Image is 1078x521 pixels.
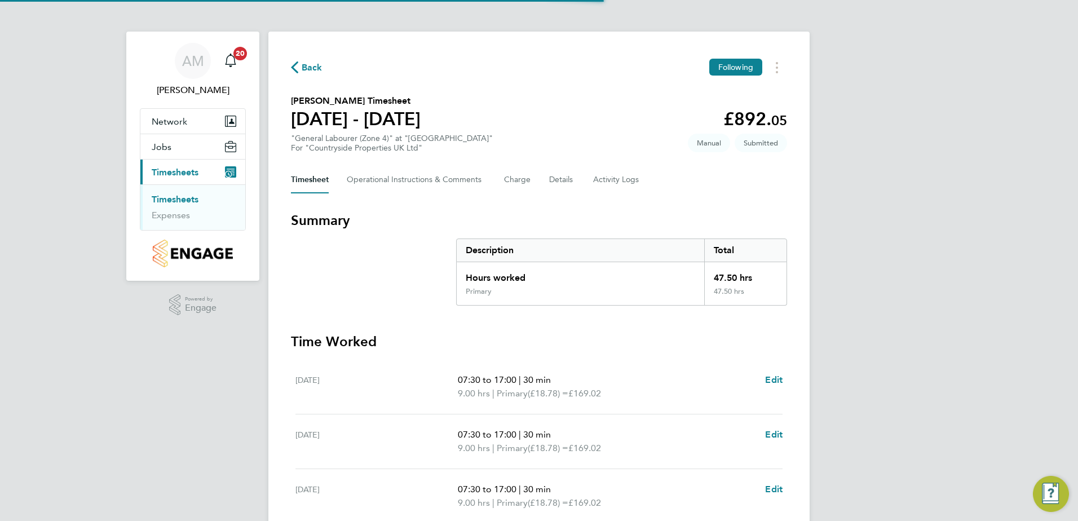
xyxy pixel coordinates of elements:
[295,428,458,455] div: [DATE]
[140,83,246,97] span: Alex Moss
[185,294,217,304] span: Powered by
[492,443,494,453] span: |
[688,134,730,152] span: This timesheet was manually created.
[458,497,490,508] span: 9.00 hrs
[492,497,494,508] span: |
[735,134,787,152] span: This timesheet is Submitted.
[219,43,242,79] a: 20
[519,484,521,494] span: |
[593,166,640,193] button: Activity Logs
[291,333,787,351] h3: Time Worked
[765,429,783,440] span: Edit
[458,429,516,440] span: 07:30 to 17:00
[291,143,493,153] div: For "Countryside Properties UK Ltd"
[140,184,245,230] div: Timesheets
[140,109,245,134] button: Network
[497,496,528,510] span: Primary
[519,429,521,440] span: |
[568,497,601,508] span: £169.02
[347,166,486,193] button: Operational Instructions & Comments
[152,116,187,127] span: Network
[291,166,329,193] button: Timesheet
[765,484,783,494] span: Edit
[497,387,528,400] span: Primary
[140,160,245,184] button: Timesheets
[140,43,246,97] a: AM[PERSON_NAME]
[458,388,490,399] span: 9.00 hrs
[458,443,490,453] span: 9.00 hrs
[233,47,247,60] span: 20
[291,60,322,74] button: Back
[291,211,787,229] h3: Summary
[302,61,322,74] span: Back
[126,32,259,281] nav: Main navigation
[169,294,217,316] a: Powered byEngage
[528,497,568,508] span: (£18.78) =
[704,262,787,287] div: 47.50 hrs
[458,374,516,385] span: 07:30 to 17:00
[152,210,190,220] a: Expenses
[568,443,601,453] span: £169.02
[723,108,787,130] app-decimal: £892.
[185,303,217,313] span: Engage
[765,374,783,385] span: Edit
[492,388,494,399] span: |
[295,373,458,400] div: [DATE]
[497,441,528,455] span: Primary
[152,142,171,152] span: Jobs
[153,240,232,267] img: countryside-properties-logo-retina.png
[140,134,245,159] button: Jobs
[523,484,551,494] span: 30 min
[457,262,704,287] div: Hours worked
[523,429,551,440] span: 30 min
[765,483,783,496] a: Edit
[528,443,568,453] span: (£18.78) =
[291,108,421,130] h1: [DATE] - [DATE]
[704,239,787,262] div: Total
[767,59,787,76] button: Timesheets Menu
[528,388,568,399] span: (£18.78) =
[182,54,204,68] span: AM
[504,166,531,193] button: Charge
[568,388,601,399] span: £169.02
[765,428,783,441] a: Edit
[709,59,762,76] button: Following
[765,373,783,387] a: Edit
[466,287,492,296] div: Primary
[295,483,458,510] div: [DATE]
[152,194,198,205] a: Timesheets
[291,94,421,108] h2: [PERSON_NAME] Timesheet
[291,134,493,153] div: "General Labourer (Zone 4)" at "[GEOGRAPHIC_DATA]"
[523,374,551,385] span: 30 min
[549,166,575,193] button: Details
[457,239,704,262] div: Description
[771,112,787,129] span: 05
[718,62,753,72] span: Following
[152,167,198,178] span: Timesheets
[704,287,787,305] div: 47.50 hrs
[458,484,516,494] span: 07:30 to 17:00
[456,239,787,306] div: Summary
[140,240,246,267] a: Go to home page
[1033,476,1069,512] button: Engage Resource Center
[519,374,521,385] span: |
